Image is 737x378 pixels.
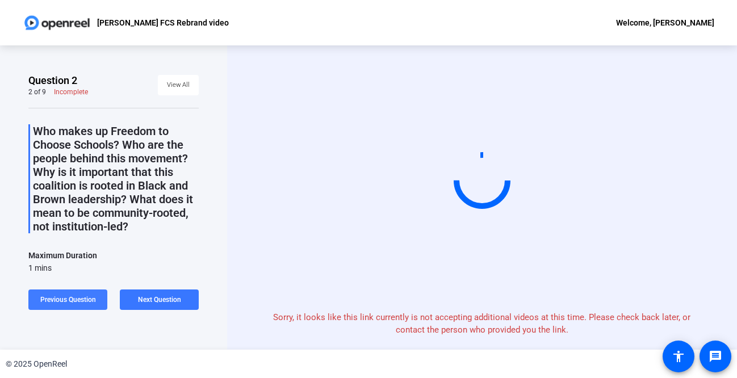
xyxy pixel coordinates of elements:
[672,350,685,363] mat-icon: accessibility
[28,249,97,262] div: Maximum Duration
[28,262,97,274] div: 1 mins
[265,311,698,337] p: Sorry, it looks like this link currently is not accepting additional videos at this time. Please ...
[120,289,199,310] button: Next Question
[616,16,714,30] div: Welcome, [PERSON_NAME]
[6,358,67,370] div: © 2025 OpenReel
[28,289,107,310] button: Previous Question
[158,75,199,95] button: View All
[23,11,91,34] img: OpenReel logo
[97,16,229,30] p: [PERSON_NAME] FCS Rebrand video
[28,87,46,96] div: 2 of 9
[28,74,77,87] span: Question 2
[709,350,722,363] mat-icon: message
[33,124,199,233] p: Who makes up Freedom to Choose Schools? Who are the people behind this movement? Why is it import...
[54,87,88,96] div: Incomplete
[167,77,190,94] span: View All
[138,296,181,304] span: Next Question
[40,296,96,304] span: Previous Question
